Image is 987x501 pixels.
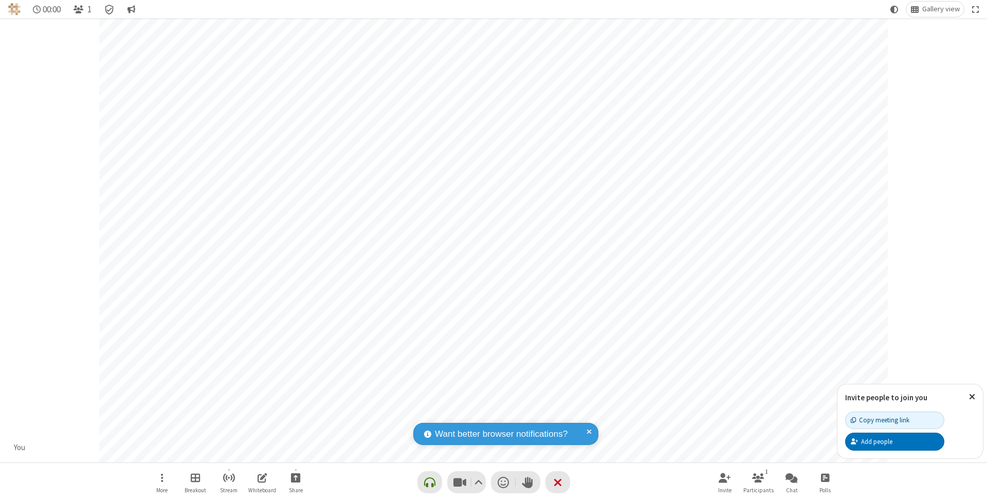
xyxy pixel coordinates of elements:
button: Open shared whiteboard [247,468,278,497]
button: Connect your audio [417,471,442,493]
div: Copy meeting link [851,415,909,425]
span: Polls [819,487,831,493]
button: Close popover [961,384,983,410]
button: Invite participants (⌘+Shift+I) [709,468,740,497]
button: Raise hand [516,471,540,493]
span: Participants [743,487,774,493]
img: QA Selenium DO NOT DELETE OR CHANGE [8,3,21,15]
button: Open chat [776,468,807,497]
button: Stop video (⌘+Shift+V) [447,471,486,493]
button: Open participant list [69,2,96,17]
label: Invite people to join you [845,393,927,402]
button: Using system theme [886,2,903,17]
div: Meeting details Encryption enabled [100,2,119,17]
button: End or leave meeting [545,471,570,493]
button: Send a reaction [491,471,516,493]
button: Add people [845,433,944,450]
button: Fullscreen [968,2,983,17]
span: Whiteboard [248,487,276,493]
button: Open participant list [743,468,774,497]
span: Share [289,487,303,493]
div: Timer [29,2,65,17]
span: Invite [718,487,732,493]
button: Manage Breakout Rooms [180,468,211,497]
span: Gallery view [922,5,960,13]
span: 1 [87,5,92,14]
span: Want better browser notifications? [435,428,568,441]
span: Stream [220,487,237,493]
span: More [156,487,168,493]
span: Chat [786,487,798,493]
button: Copy meeting link [845,412,944,429]
div: 1 [762,467,771,476]
div: You [10,442,29,454]
button: Conversation [123,2,139,17]
button: Start streaming [213,468,244,497]
button: Open poll [810,468,840,497]
button: Start sharing [280,468,311,497]
span: 00:00 [43,5,61,14]
button: Open menu [147,468,177,497]
button: Change layout [906,2,964,17]
span: Breakout [185,487,206,493]
button: Video setting [471,471,485,493]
